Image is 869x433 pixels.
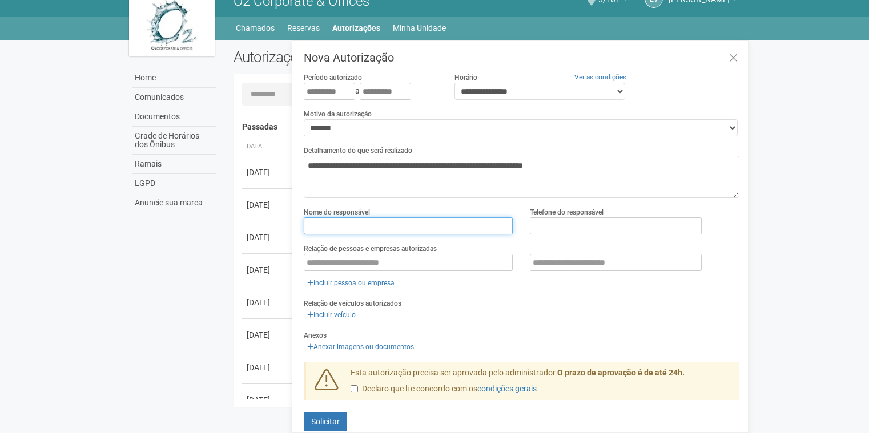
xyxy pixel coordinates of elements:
[304,341,417,353] a: Anexar imagens ou documentos
[351,383,537,395] label: Declaro que li e concordo com os
[477,384,537,393] a: condições gerais
[132,68,216,88] a: Home
[574,73,626,81] a: Ver as condições
[247,232,289,243] div: [DATE]
[247,297,289,308] div: [DATE]
[132,127,216,155] a: Grade de Horários dos Ônibus
[247,329,289,341] div: [DATE]
[393,20,446,36] a: Minha Unidade
[132,107,216,127] a: Documentos
[236,20,275,36] a: Chamados
[304,298,401,309] label: Relação de veículos autorizados
[530,207,604,217] label: Telefone do responsável
[304,412,347,431] button: Solicitar
[247,199,289,211] div: [DATE]
[304,109,372,119] label: Motivo da autorização
[304,72,362,83] label: Período autorizado
[351,385,358,392] input: Declaro que li e concordo com oscondições gerais
[242,123,731,131] h4: Passadas
[234,48,478,66] h2: Autorizações
[304,52,739,63] h3: Nova Autorização
[304,207,370,217] label: Nome do responsável
[132,174,216,193] a: LGPD
[304,145,412,156] label: Detalhamento do que será realizado
[242,137,293,156] th: Data
[311,417,340,426] span: Solicitar
[247,264,289,276] div: [DATE]
[132,88,216,107] a: Comunicados
[247,362,289,373] div: [DATE]
[247,167,289,178] div: [DATE]
[332,20,380,36] a: Autorizações
[287,20,320,36] a: Reservas
[342,367,739,400] div: Esta autorização precisa ser aprovada pelo administrador.
[557,368,685,377] strong: O prazo de aprovação é de até 24h.
[304,309,359,321] a: Incluir veículo
[132,193,216,212] a: Anuncie sua marca
[304,277,398,289] a: Incluir pessoa ou empresa
[304,244,437,254] label: Relação de pessoas e empresas autorizadas
[304,83,437,100] div: a
[247,394,289,406] div: [DATE]
[132,155,216,174] a: Ramais
[454,72,477,83] label: Horário
[304,330,327,341] label: Anexos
